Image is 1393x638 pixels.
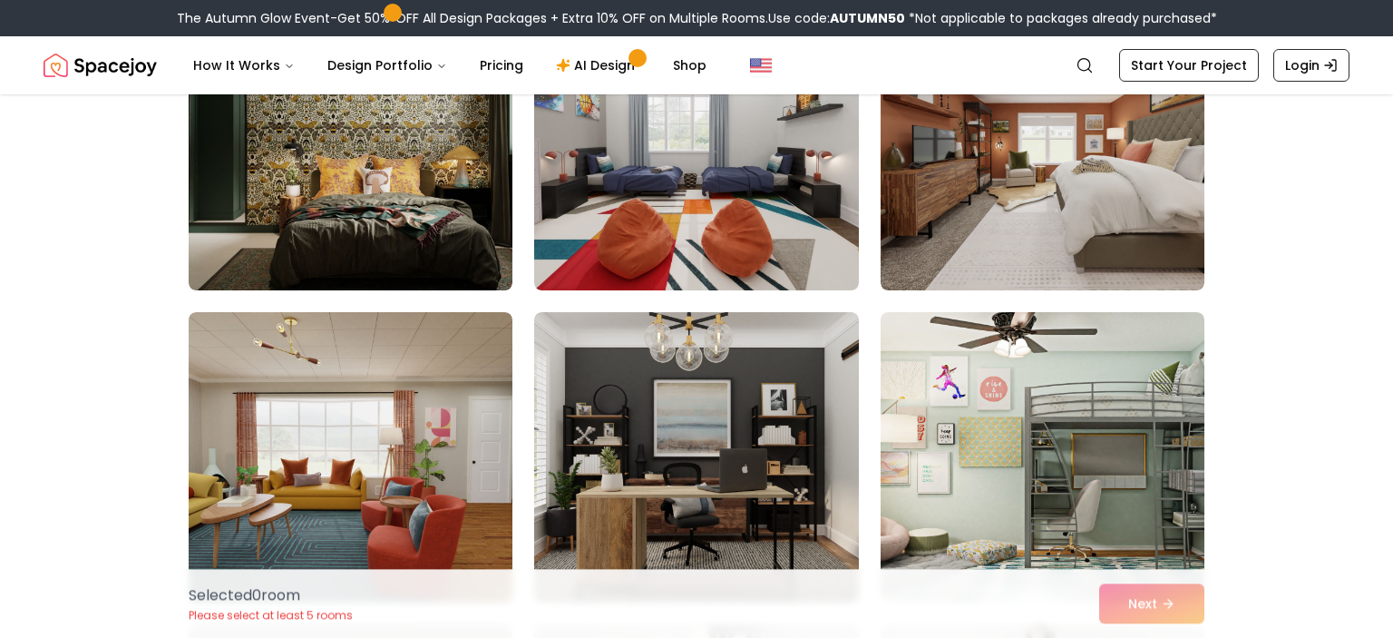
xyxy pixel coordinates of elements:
p: Please select at least 5 rooms [189,608,353,623]
a: Pricing [465,47,538,83]
button: Design Portfolio [313,47,462,83]
nav: Global [44,36,1349,94]
a: AI Design [541,47,655,83]
img: Spacejoy Logo [44,47,157,83]
span: *Not applicable to packages already purchased* [905,9,1217,27]
a: Login [1273,49,1349,82]
a: Start Your Project [1119,49,1259,82]
a: Shop [658,47,721,83]
p: Selected 0 room [189,584,353,606]
span: Use code: [768,9,905,27]
img: Room room-5 [534,312,858,603]
img: United States [750,54,772,76]
img: Room room-6 [881,312,1204,603]
b: AUTUMN50 [830,9,905,27]
button: How It Works [179,47,309,83]
a: Spacejoy [44,47,157,83]
nav: Main [179,47,721,83]
img: Room room-4 [189,312,512,603]
div: The Autumn Glow Event-Get 50% OFF All Design Packages + Extra 10% OFF on Multiple Rooms. [177,9,1217,27]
